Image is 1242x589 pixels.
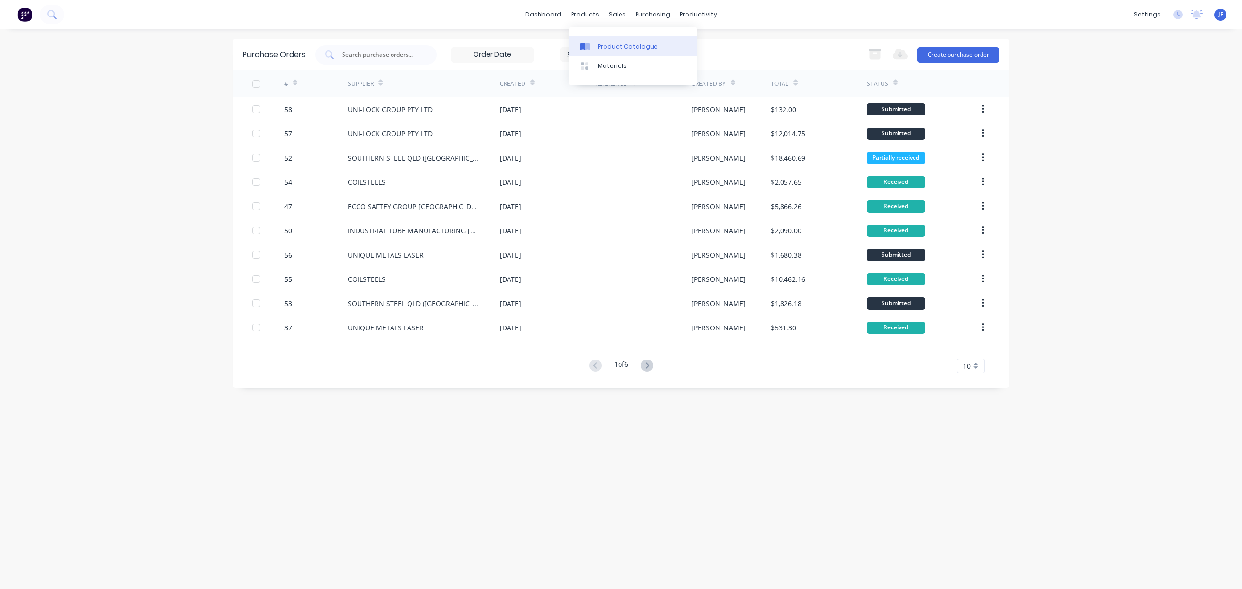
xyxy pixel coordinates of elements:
div: 54 [284,177,292,187]
div: [DATE] [500,153,521,163]
div: $10,462.16 [771,274,805,284]
div: 47 [284,201,292,212]
div: products [566,7,604,22]
div: [PERSON_NAME] [691,201,746,212]
div: 53 [284,298,292,309]
div: $2,090.00 [771,226,801,236]
div: sales [604,7,631,22]
div: [PERSON_NAME] [691,129,746,139]
div: UNIQUE METALS LASER [348,323,424,333]
input: Order Date [452,48,533,62]
div: Submitted [867,103,925,115]
div: Received [867,273,925,285]
div: [PERSON_NAME] [691,323,746,333]
a: Product Catalogue [569,36,697,56]
div: Submitted [867,128,925,140]
div: 57 [284,129,292,139]
div: $1,826.18 [771,298,801,309]
div: [PERSON_NAME] [691,153,746,163]
div: [DATE] [500,129,521,139]
div: $531.30 [771,323,796,333]
div: ECCO SAFTEY GROUP [GEOGRAPHIC_DATA] [348,201,480,212]
div: Submitted [867,249,925,261]
div: Created [500,80,525,88]
div: [PERSON_NAME] [691,177,746,187]
div: 55 [284,274,292,284]
div: SOUTHERN STEEL QLD ([GEOGRAPHIC_DATA]) [348,153,480,163]
div: Materials [598,62,627,70]
div: # [284,80,288,88]
div: 37 [284,323,292,333]
div: 50 [284,226,292,236]
div: Received [867,225,925,237]
div: $1,680.38 [771,250,801,260]
a: dashboard [521,7,566,22]
span: JF [1218,10,1223,19]
div: 56 [284,250,292,260]
img: Factory [17,7,32,22]
input: Search purchase orders... [341,50,422,60]
div: purchasing [631,7,675,22]
span: 10 [963,361,971,371]
button: Create purchase order [917,47,999,63]
div: Received [867,200,925,213]
div: $12,014.75 [771,129,805,139]
div: Total [771,80,788,88]
div: Purchase Orders [243,49,306,61]
div: [PERSON_NAME] [691,274,746,284]
div: [DATE] [500,323,521,333]
div: [DATE] [500,104,521,115]
div: Product Catalogue [598,42,658,51]
div: INDUSTRIAL TUBE MANUFACTURING [GEOGRAPHIC_DATA] [348,226,480,236]
div: UNIQUE METALS LASER [348,250,424,260]
div: $132.00 [771,104,796,115]
div: 5 Statuses [567,49,637,59]
div: 1 of 6 [614,359,628,373]
div: COILSTEELS [348,274,386,284]
div: Submitted [867,297,925,310]
div: Status [867,80,888,88]
div: productivity [675,7,722,22]
div: Received [867,322,925,334]
div: UNI-LOCK GROUP PTY LTD [348,104,433,115]
div: [PERSON_NAME] [691,226,746,236]
div: Supplier [348,80,374,88]
div: Created By [691,80,726,88]
div: [PERSON_NAME] [691,298,746,309]
div: Received [867,176,925,188]
div: [DATE] [500,177,521,187]
div: [PERSON_NAME] [691,104,746,115]
a: Materials [569,56,697,76]
div: [DATE] [500,250,521,260]
div: UNI-LOCK GROUP PTY LTD [348,129,433,139]
div: [PERSON_NAME] [691,250,746,260]
div: $5,866.26 [771,201,801,212]
div: 52 [284,153,292,163]
div: [DATE] [500,226,521,236]
div: $2,057.65 [771,177,801,187]
div: Partially received [867,152,925,164]
div: settings [1129,7,1165,22]
div: [DATE] [500,201,521,212]
div: [DATE] [500,274,521,284]
div: [DATE] [500,298,521,309]
div: SOUTHERN STEEL QLD ([GEOGRAPHIC_DATA]) [348,298,480,309]
div: COILSTEELS [348,177,386,187]
div: $18,460.69 [771,153,805,163]
div: 58 [284,104,292,115]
